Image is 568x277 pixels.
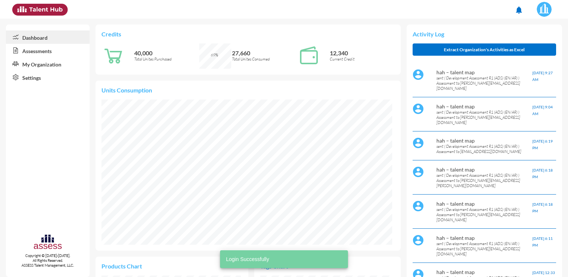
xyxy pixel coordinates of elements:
[6,44,90,57] a: Assessments
[330,49,395,56] p: 12,340
[436,241,532,257] p: sent ( Development Assessment R1 (ADS) (EN/AR) ) Assessment to [PERSON_NAME][EMAIL_ADDRESS][DOMAI...
[413,201,424,212] img: default%20profile%20image.svg
[532,71,553,82] span: [DATE] 9:27 AM
[436,173,532,188] p: sent ( Development Assessment R1 (ADS) (EN/AR) ) Assessment to [PERSON_NAME][EMAIL_ADDRESS][PERSO...
[6,57,90,71] a: My Organization
[436,144,532,154] p: sent ( Development Assessment R1 (ADS) (EN/AR) ) Assessment to [EMAIL_ADDRESS][DOMAIN_NAME]
[436,69,532,75] p: hah – talent map
[232,56,297,62] p: Total Unites Consumed
[413,103,424,114] img: default%20profile%20image.svg
[134,49,199,56] p: 40,000
[436,103,532,110] p: hah – talent map
[232,49,297,56] p: 27,660
[436,110,532,125] p: sent ( Development Assessment R1 (ADS) (EN/AR) ) Assessment to [PERSON_NAME][EMAIL_ADDRESS][DOMAI...
[532,236,553,247] span: [DATE] 6:11 PM
[532,168,553,179] span: [DATE] 6:18 PM
[436,201,532,207] p: hah – talent map
[101,263,172,270] p: Products Chart
[413,235,424,246] img: default%20profile%20image.svg
[134,56,199,62] p: Total Unites Purchased
[436,269,532,275] p: hah – talent map
[413,166,424,177] img: default%20profile%20image.svg
[532,202,553,213] span: [DATE] 6:18 PM
[436,137,532,144] p: hah – talent map
[6,30,90,44] a: Dashboard
[514,6,523,14] mat-icon: notifications
[413,69,424,80] img: default%20profile%20image.svg
[413,43,556,56] button: Extract Organization's Activities as Excel
[413,137,424,149] img: default%20profile%20image.svg
[436,235,532,241] p: hah – talent map
[33,234,62,252] img: assesscompany-logo.png
[330,56,395,62] p: Current Credit
[6,253,90,268] p: Copyright © [DATE]-[DATE]. All Rights Reserved. ASSESS Talent Management, LLC.
[436,166,532,173] p: hah – talent map
[436,75,532,91] p: sent ( Development Assessment R1 (ADS) (EN/AR) ) Assessment to [PERSON_NAME][EMAIL_ADDRESS][DOMAI...
[532,139,553,150] span: [DATE] 6:19 PM
[413,30,556,38] p: Activity Log
[436,207,532,222] p: sent ( Development Assessment R1 (ADS) (EN/AR) ) Assessment to [PERSON_NAME][EMAIL_ADDRESS][DOMAI...
[532,105,553,116] span: [DATE] 9:04 AM
[226,255,269,263] span: Login Successfully
[6,71,90,84] a: Settings
[211,52,218,58] span: 69%
[101,87,394,94] p: Units Consumption
[101,30,394,38] p: Credits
